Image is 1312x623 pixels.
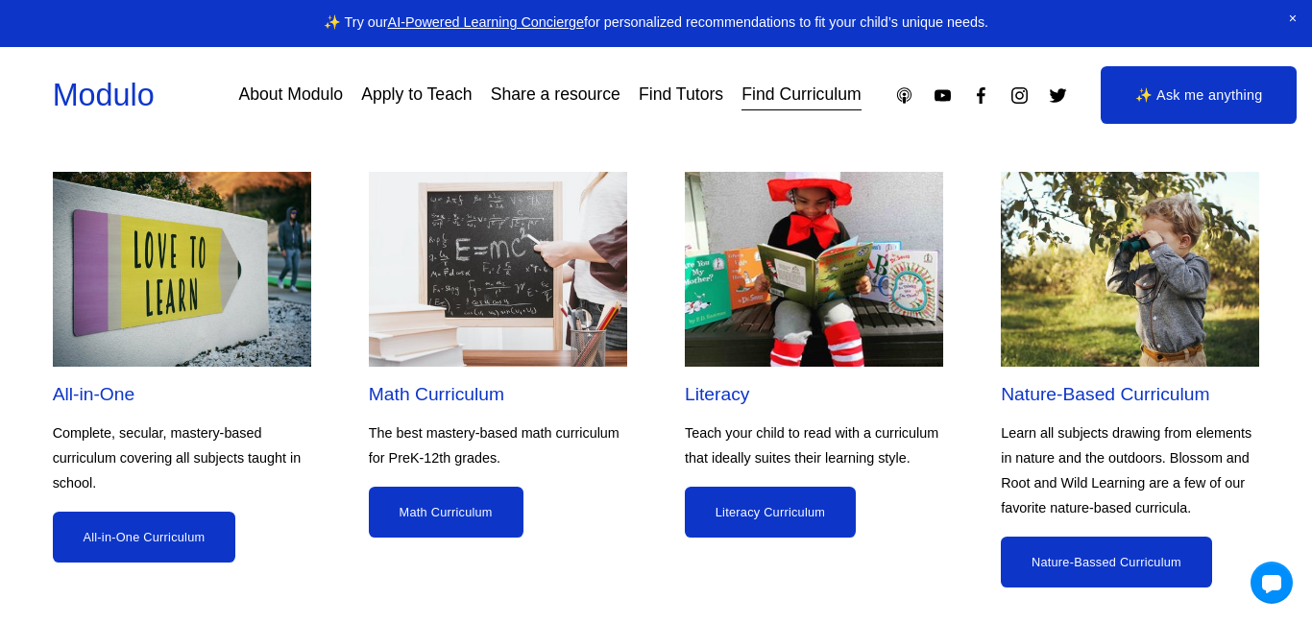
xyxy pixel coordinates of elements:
[369,421,627,471] p: The best mastery-based math curriculum for PreK-12th grades.
[1101,66,1297,124] a: ✨ Ask me anything
[685,382,943,406] h2: Literacy
[53,172,311,367] img: All-in-One Curriculum
[971,85,991,106] a: Facebook
[238,79,343,112] a: About Modulo
[1001,382,1259,406] h2: Nature-Based Curriculum
[685,487,856,538] a: Literacy Curriculum
[639,79,723,112] a: Find Tutors
[894,85,914,106] a: Apple Podcasts
[1048,85,1068,106] a: Twitter
[933,85,953,106] a: YouTube
[369,382,627,406] h2: Math Curriculum
[361,79,472,112] a: Apply to Teach
[1001,537,1212,587] a: Nature-Bassed Curriculum
[491,79,620,112] a: Share a resource
[53,421,311,496] p: Complete, secular, mastery-based curriculum covering all subjects taught in school.
[1001,421,1259,520] p: Learn all subjects drawing from elements in nature and the outdoors. Blossom and Root and Wild Le...
[53,382,311,406] h2: All-in-One
[685,421,943,471] p: Teach your child to read with a curriculum that ideally suites their learning style.
[53,78,155,112] a: Modulo
[53,512,236,563] a: All-in-One Curriculum
[388,14,584,30] a: AI-Powered Learning Concierge
[369,487,523,538] a: Math Curriculum
[1009,85,1030,106] a: Instagram
[741,79,861,112] a: Find Curriculum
